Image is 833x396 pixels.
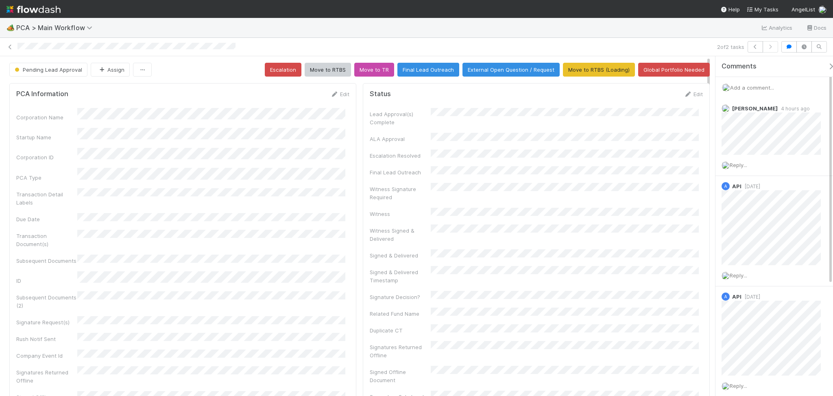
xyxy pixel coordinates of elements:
span: AngelList [792,6,815,13]
span: API [732,183,741,189]
span: Add a comment... [730,84,774,91]
div: Final Lead Outreach [370,168,431,176]
span: My Tasks [746,6,778,13]
div: API [722,293,730,301]
span: A [724,184,727,189]
button: Move to RTBS [305,63,351,77]
button: Global Portfolio Needed [638,63,710,77]
img: avatar_d8fc9ee4-bd1b-4062-a2a8-84feb2d97839.png [722,272,730,280]
div: Signature Request(s) [16,318,77,326]
div: Duplicate CT [370,326,431,334]
div: API [722,182,730,190]
div: Witness Signed & Delivered [370,227,431,243]
span: Reply... [730,383,747,389]
span: A [724,295,727,299]
div: Subsequent Documents [16,257,77,265]
img: avatar_09723091-72f1-4609-a252-562f76d82c66.png [722,104,730,112]
span: 4 hours ago [778,106,810,112]
div: Signed Offline Document [370,368,431,384]
span: Reply... [730,162,747,168]
button: Assign [91,63,130,77]
button: Move to RTBS (Loading) [563,63,635,77]
span: PCA > Main Workflow [16,24,96,32]
div: ID [16,277,77,285]
span: [DATE] [741,294,760,300]
span: Comments [722,62,757,70]
span: [PERSON_NAME] [732,105,778,112]
div: Due Date [16,215,77,223]
div: Corporation ID [16,153,77,161]
span: 2 of 2 tasks [717,43,744,51]
button: Final Lead Outreach [397,63,459,77]
img: avatar_d8fc9ee4-bd1b-4062-a2a8-84feb2d97839.png [818,6,826,14]
button: Pending Lead Approval [9,63,87,77]
div: Startup Name [16,133,77,141]
div: Rush Notif Sent [16,335,77,343]
div: Witness Signature Required [370,185,431,201]
div: Signatures Returned Offline [16,368,77,385]
div: Escalation Resolved [370,152,431,160]
div: Signed & Delivered [370,251,431,260]
a: Edit [330,91,349,97]
div: Signature Decision? [370,293,431,301]
div: Company Event Id [16,352,77,360]
img: avatar_d8fc9ee4-bd1b-4062-a2a8-84feb2d97839.png [722,161,730,169]
img: avatar_d8fc9ee4-bd1b-4062-a2a8-84feb2d97839.png [722,84,730,92]
a: Edit [684,91,703,97]
img: logo-inverted-e16ddd16eac7371096b0.svg [7,2,61,16]
div: PCA Type [16,174,77,182]
div: Transaction Document(s) [16,232,77,248]
button: Move to TR [354,63,394,77]
span: API [732,293,741,300]
a: Docs [806,23,826,33]
span: [DATE] [741,183,760,189]
div: Transaction Detail Labels [16,190,77,207]
div: Corporation Name [16,113,77,121]
div: Related Fund Name [370,310,431,318]
span: Reply... [730,272,747,279]
div: Signed & Delivered Timestamp [370,268,431,284]
button: Escalation [265,63,301,77]
h5: Status [370,90,391,98]
div: Witness [370,210,431,218]
span: 🏕️ [7,24,15,31]
button: External Open Question / Request [462,63,560,77]
a: Analytics [761,23,793,33]
div: Help [720,5,740,13]
div: Signatures Returned Offline [370,343,431,359]
img: avatar_d8fc9ee4-bd1b-4062-a2a8-84feb2d97839.png [722,382,730,390]
a: My Tasks [746,5,778,13]
div: Subsequent Documents (2) [16,293,77,310]
span: Pending Lead Approval [13,66,82,73]
div: ALA Approval [370,135,431,143]
h5: PCA Information [16,90,68,98]
div: Lead Approval(s) Complete [370,110,431,126]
